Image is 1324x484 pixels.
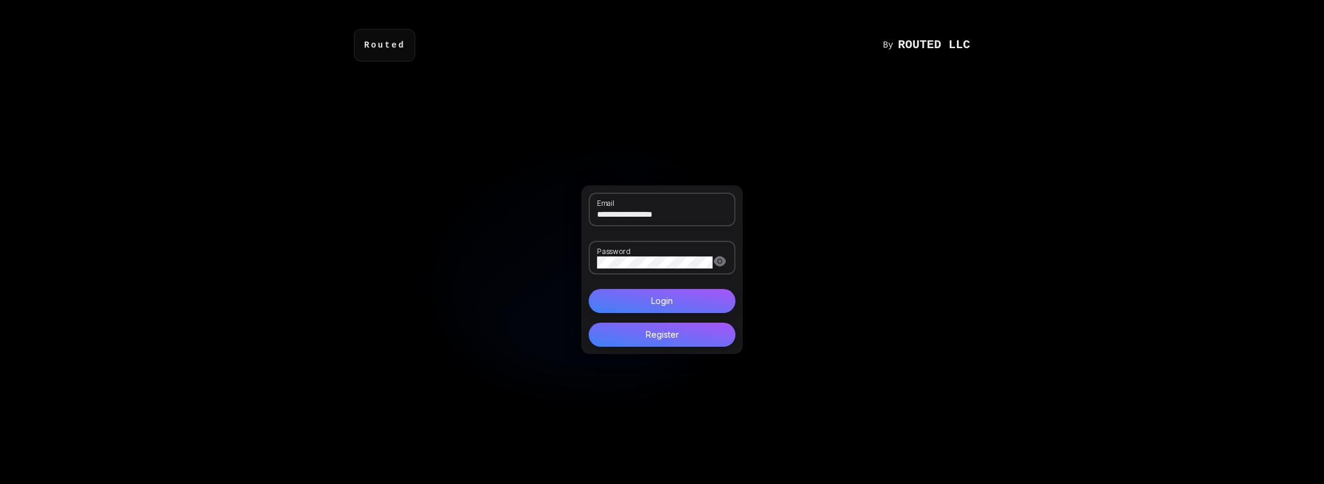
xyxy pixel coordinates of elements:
[597,256,712,268] input: Password
[364,39,405,51] code: Routed
[597,198,618,208] label: Email
[883,39,970,51] a: By ROUTED LLC
[597,246,634,256] label: Password
[597,208,726,220] input: Email
[898,39,970,51] h1: ROUTED LLC
[589,323,735,347] button: Register
[589,289,735,313] button: Login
